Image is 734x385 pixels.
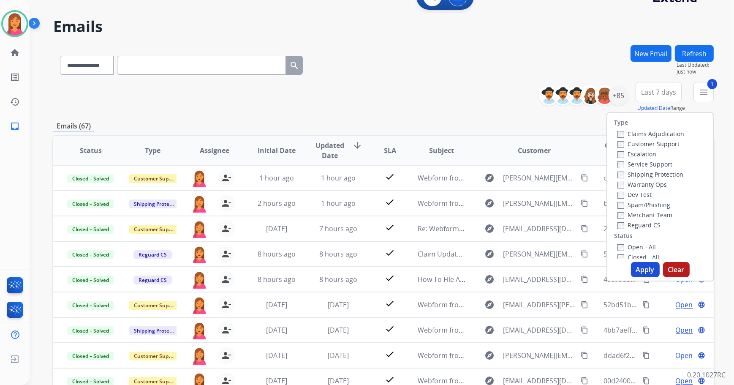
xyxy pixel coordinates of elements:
[67,250,114,259] span: Closed – Solved
[385,374,395,385] mat-icon: check
[617,243,656,251] label: Open - All
[617,211,672,219] label: Merchant Team
[617,150,656,158] label: Escalation
[581,250,588,258] mat-icon: content_copy
[258,275,296,284] span: 8 hours ago
[53,121,94,131] p: Emails (67)
[617,160,672,168] label: Service Support
[617,222,624,229] input: Reguard CS
[10,97,20,107] mat-icon: history
[503,249,576,259] span: [PERSON_NAME][EMAIL_ADDRESS][PERSON_NAME][DOMAIN_NAME]
[677,68,714,75] span: Just now
[221,198,231,208] mat-icon: person_remove
[642,301,650,309] mat-icon: content_copy
[699,87,709,97] mat-icon: menu
[614,118,628,127] label: Type
[676,300,693,310] span: Open
[617,202,624,209] input: Spam/Phishing
[617,212,624,219] input: Merchant Team
[221,224,231,234] mat-icon: person_remove
[418,300,661,309] span: Webform from [EMAIL_ADDRESS][PERSON_NAME][DOMAIN_NAME] on [DATE]
[503,274,576,284] span: [EMAIL_ADDRESS][DOMAIN_NAME]
[581,199,588,207] mat-icon: content_copy
[642,326,650,334] mat-icon: content_copy
[636,82,682,102] button: Last 7 days
[617,141,624,148] input: Customer Support
[266,351,287,360] span: [DATE]
[80,145,102,156] span: Status
[617,221,661,229] label: Reguard CS
[631,262,660,277] button: Apply
[67,199,114,208] span: Closed – Solved
[319,224,357,233] span: 7 hours ago
[67,174,114,183] span: Closed – Solved
[145,145,160,156] span: Type
[617,244,624,251] input: Open - All
[609,85,629,106] div: +85
[191,296,208,314] img: agent-avatar
[637,104,685,112] span: Range
[67,352,114,360] span: Closed – Solved
[604,140,652,161] span: Conversation ID
[677,62,714,68] span: Last Updated:
[503,198,576,208] span: [PERSON_NAME][EMAIL_ADDRESS][DOMAIN_NAME]
[642,377,650,385] mat-icon: content_copy
[385,273,395,283] mat-icon: check
[604,199,734,208] span: bbd6601f-bc42-489c-a34e-e0d9d118ca1d
[191,246,208,263] img: agent-avatar
[418,351,661,360] span: Webform from [PERSON_NAME][EMAIL_ADDRESS][DOMAIN_NAME] on [DATE]
[581,301,588,309] mat-icon: content_copy
[637,105,670,112] button: Updated Date
[617,151,624,158] input: Escalation
[67,276,114,284] span: Closed – Solved
[604,300,733,309] span: 52bd51bb-f52d-4e60-9833-375773d7fd14
[503,173,576,183] span: [PERSON_NAME][EMAIL_ADDRESS][PERSON_NAME][DOMAIN_NAME]
[129,199,187,208] span: Shipping Protection
[67,225,114,234] span: Closed – Solved
[191,271,208,289] img: agent-avatar
[581,352,588,359] mat-icon: content_copy
[617,161,624,168] input: Service Support
[67,326,114,335] span: Closed – Solved
[3,12,27,35] img: avatar
[321,199,356,208] span: 1 hour ago
[503,325,576,335] span: [EMAIL_ADDRESS][DOMAIN_NAME]
[614,232,633,240] label: Status
[319,275,357,284] span: 8 hours ago
[604,224,732,233] span: 2aa5a546-c23f-445a-b516-b652c6e07d80
[191,169,208,187] img: agent-avatar
[484,173,495,183] mat-icon: explore
[604,325,728,335] span: 4bb7aeff-e133-44b2-8c81-3f89182f8623
[418,275,479,284] span: How To File A Claim
[642,352,650,359] mat-icon: content_copy
[663,262,690,277] button: Clear
[675,45,714,62] button: Refresh
[191,347,208,365] img: agent-avatar
[617,170,683,178] label: Shipping Protection
[676,350,693,360] span: Open
[129,225,184,234] span: Customer Support
[321,173,356,183] span: 1 hour ago
[617,191,652,199] label: Dev Test
[698,377,705,385] mat-icon: language
[503,224,576,234] span: [EMAIL_ADDRESS][DOMAIN_NAME]
[503,300,576,310] span: [EMAIL_ADDRESS][PERSON_NAME][DOMAIN_NAME]
[518,145,551,156] span: Customer
[200,145,229,156] span: Assignee
[429,145,454,156] span: Subject
[221,300,231,310] mat-icon: person_remove
[581,276,588,283] mat-icon: content_copy
[266,300,287,309] span: [DATE]
[385,172,395,182] mat-icon: check
[617,131,624,138] input: Claims Adjudication
[129,301,184,310] span: Customer Support
[385,324,395,334] mat-icon: check
[698,352,705,359] mat-icon: language
[384,145,396,156] span: SLA
[418,325,609,335] span: Webform from [EMAIL_ADDRESS][DOMAIN_NAME] on [DATE]
[604,173,732,183] span: cb30bd5f-35b0-4a7d-8665-c5f2548670ba
[258,199,296,208] span: 2 hours ago
[385,298,395,309] mat-icon: check
[617,192,624,199] input: Dev Test
[617,182,624,188] input: Warranty Ops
